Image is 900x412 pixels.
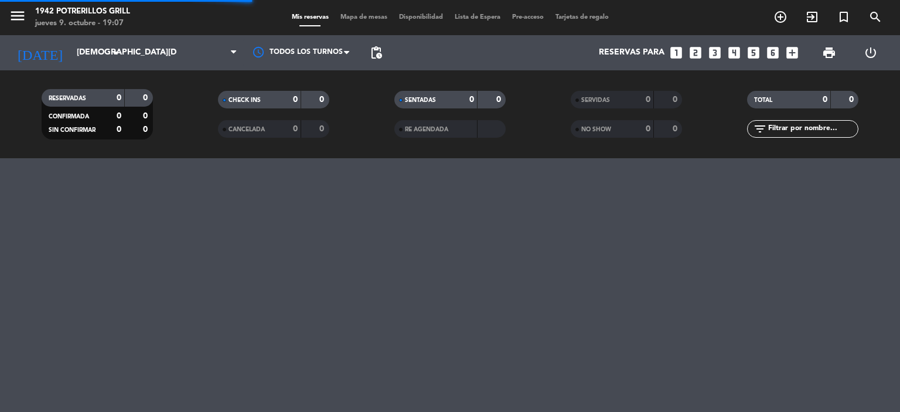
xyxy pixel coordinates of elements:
[335,14,393,21] span: Mapa de mesas
[109,46,123,60] i: arrow_drop_down
[864,46,878,60] i: power_settings_new
[229,127,265,132] span: CANCELADA
[785,45,800,60] i: add_box
[496,96,503,104] strong: 0
[143,125,150,134] strong: 0
[35,18,130,29] div: jueves 9. octubre - 19:07
[293,96,298,104] strong: 0
[669,45,684,60] i: looks_one
[550,14,615,21] span: Tarjetas de regalo
[405,97,436,103] span: SENTADAS
[581,127,611,132] span: NO SHOW
[49,96,86,101] span: RESERVADAS
[753,122,767,136] i: filter_list
[673,125,680,133] strong: 0
[393,14,449,21] span: Disponibilidad
[117,112,121,120] strong: 0
[369,46,383,60] span: pending_actions
[319,96,326,104] strong: 0
[469,96,474,104] strong: 0
[646,125,650,133] strong: 0
[143,94,150,102] strong: 0
[850,35,891,70] div: LOG OUT
[805,10,819,24] i: exit_to_app
[229,97,261,103] span: CHECK INS
[117,125,121,134] strong: 0
[646,96,650,104] strong: 0
[837,10,851,24] i: turned_in_not
[49,114,89,120] span: CONFIRMADA
[319,125,326,133] strong: 0
[9,40,71,66] i: [DATE]
[599,48,664,57] span: Reservas para
[868,10,882,24] i: search
[49,127,96,133] span: SIN CONFIRMAR
[707,45,722,60] i: looks_3
[767,122,858,135] input: Filtrar por nombre...
[754,97,772,103] span: TOTAL
[823,96,827,104] strong: 0
[35,6,130,18] div: 1942 Potrerillos Grill
[727,45,742,60] i: looks_4
[773,10,787,24] i: add_circle_outline
[405,127,448,132] span: RE AGENDADA
[822,46,836,60] span: print
[286,14,335,21] span: Mis reservas
[449,14,506,21] span: Lista de Espera
[849,96,856,104] strong: 0
[117,94,121,102] strong: 0
[506,14,550,21] span: Pre-acceso
[143,112,150,120] strong: 0
[673,96,680,104] strong: 0
[293,125,298,133] strong: 0
[9,7,26,25] i: menu
[9,7,26,29] button: menu
[746,45,761,60] i: looks_5
[765,45,780,60] i: looks_6
[688,45,703,60] i: looks_two
[581,97,610,103] span: SERVIDAS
